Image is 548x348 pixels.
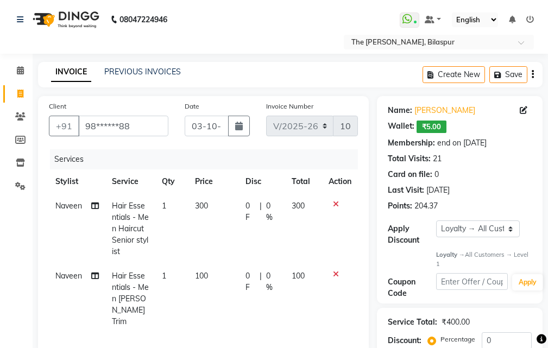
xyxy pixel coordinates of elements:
button: +91 [49,116,79,136]
div: Membership: [388,137,435,149]
b: 08047224946 [119,4,167,35]
div: Total Visits: [388,153,431,164]
span: 1 [162,201,166,211]
th: Disc [239,169,285,194]
input: Search by Name/Mobile/Email/Code [78,116,168,136]
a: PREVIOUS INVOICES [104,67,181,77]
div: Points: [388,200,412,212]
span: 0 F [245,270,256,293]
span: | [260,270,262,293]
th: Qty [155,169,188,194]
button: Create New [423,66,485,83]
span: 300 [292,201,305,211]
label: Invoice Number [266,102,313,111]
label: Date [185,102,199,111]
div: Name: [388,105,412,116]
div: Discount: [388,335,421,346]
button: Save [489,66,527,83]
th: Service [105,169,155,194]
div: Services [50,149,366,169]
span: 1 [162,271,166,281]
label: Client [49,102,66,111]
div: All Customers → Level 1 [436,250,532,269]
div: Coupon Code [388,276,436,299]
div: 21 [433,153,442,164]
div: [DATE] [426,185,450,196]
button: Apply [512,274,543,290]
div: end on [DATE] [437,137,487,149]
span: | [260,200,262,223]
img: logo [28,4,102,35]
th: Action [322,169,358,194]
span: Hair Essentials - Men Haircut Senior stylist [112,201,149,256]
a: INVOICE [51,62,91,82]
div: 0 [434,169,439,180]
span: 100 [195,271,208,281]
th: Stylist [49,169,105,194]
div: Last Visit: [388,185,424,196]
span: 0 F [245,200,256,223]
div: Apply Discount [388,223,436,246]
input: Enter Offer / Coupon Code [436,273,508,290]
div: Card on file: [388,169,432,180]
div: Service Total: [388,317,437,328]
span: Naveen [55,271,82,281]
span: 0 % [266,270,279,293]
span: 300 [195,201,208,211]
span: Hair Essentials - Men [PERSON_NAME] Trim [112,271,149,326]
div: 204.37 [414,200,438,212]
span: 100 [292,271,305,281]
span: Naveen [55,201,82,211]
div: ₹400.00 [442,317,470,328]
span: ₹5.00 [417,121,446,133]
th: Total [285,169,322,194]
a: [PERSON_NAME] [414,105,475,116]
span: 0 % [266,200,279,223]
strong: Loyalty → [436,251,465,258]
label: Percentage [440,334,475,344]
th: Price [188,169,238,194]
div: Wallet: [388,121,414,133]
